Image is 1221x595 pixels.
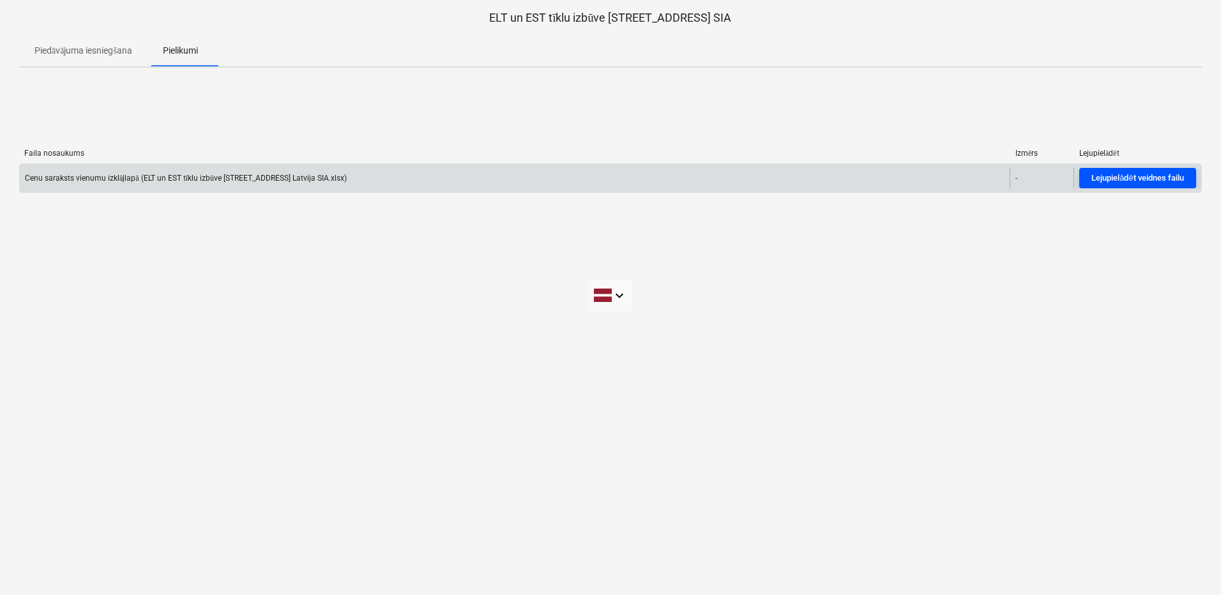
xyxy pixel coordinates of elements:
i: keyboard_arrow_down [612,288,627,303]
div: Lejupielādēt [1079,149,1197,158]
div: Cenu saraksts vienumu izklājlapā (ELT un EST tīklu izbūve [STREET_ADDRESS] Latvija SIA.xlsx) [25,174,347,183]
p: ELT un EST tīklu izbūve [STREET_ADDRESS] SIA [19,10,1202,26]
div: Lejupielādēt veidnes failu [1091,171,1183,186]
div: Faila nosaukums [24,149,1005,158]
p: Pielikumi [163,44,198,57]
button: Lejupielādēt veidnes failu [1079,168,1196,188]
p: Piedāvājuma iesniegšana [34,44,132,57]
div: Izmērs [1015,149,1069,158]
div: - [1015,174,1017,183]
